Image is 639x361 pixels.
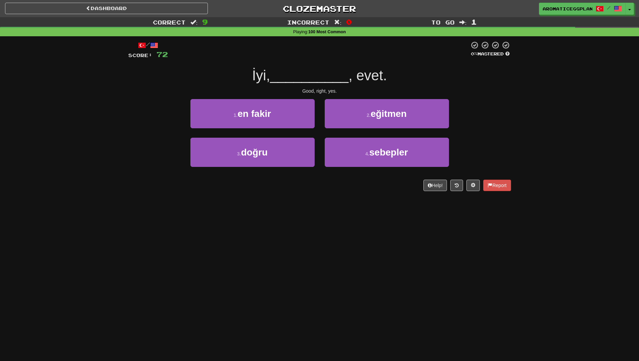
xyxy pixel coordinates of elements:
span: : [190,19,198,25]
button: 2.eğitmen [325,99,449,128]
span: / [607,5,610,10]
span: Score: [128,52,152,58]
span: doğru [241,147,268,157]
span: aromaticeggplant [543,6,592,12]
button: Help! [423,180,447,191]
span: 1 [471,18,477,26]
span: __________ [270,67,349,83]
span: 72 [156,50,168,58]
strong: 100 Most Common [308,30,346,34]
button: 1.en fakir [190,99,315,128]
a: Dashboard [5,3,208,14]
span: 0 [346,18,352,26]
a: Clozemaster [218,3,421,14]
button: Report [483,180,511,191]
span: sebepler [369,147,408,157]
span: İyi, [252,67,270,83]
span: : [334,19,341,25]
span: 0 % [471,51,477,56]
a: aromaticeggplant / [539,3,626,15]
span: en fakir [238,108,271,119]
div: Good, right, yes. [128,88,511,94]
small: 3 . [237,151,241,156]
button: 3.doğru [190,138,315,167]
div: / [128,41,168,49]
small: 4 . [365,151,369,156]
span: Incorrect [287,19,329,26]
span: , evet. [349,67,387,83]
span: Correct [153,19,186,26]
div: Mastered [469,51,511,57]
button: Round history (alt+y) [450,180,463,191]
button: 4.sebepler [325,138,449,167]
span: To go [431,19,455,26]
span: eğitmen [371,108,407,119]
small: 1 . [234,112,238,118]
span: : [459,19,467,25]
small: 2 . [367,112,371,118]
span: 9 [202,18,208,26]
